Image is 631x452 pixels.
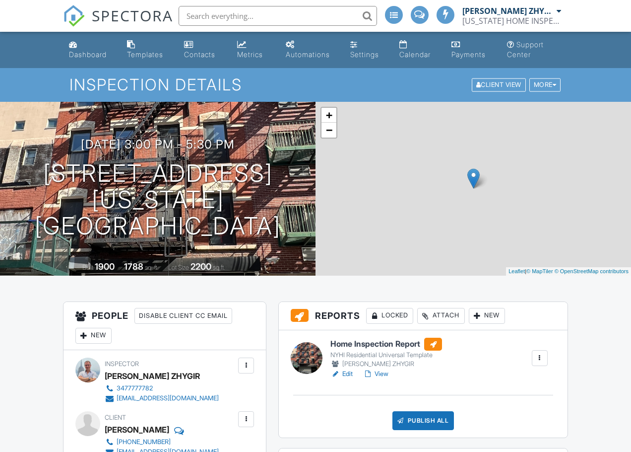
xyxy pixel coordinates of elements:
[117,394,219,402] div: [EMAIL_ADDRESS][DOMAIN_NAME]
[190,261,211,272] div: 2200
[507,40,544,59] div: Support Center
[63,5,85,27] img: The Best Home Inspection Software - Spectora
[16,160,300,239] h1: [STREET_ADDRESS] [US_STATE][GEOGRAPHIC_DATA]
[462,16,562,26] div: NEW YORK HOME INSPECTIONS
[526,268,553,274] a: © MapTiler
[321,108,336,123] a: Zoom in
[363,369,388,379] a: View
[392,411,454,430] div: Publish All
[105,422,169,437] div: [PERSON_NAME]
[127,50,163,59] div: Templates
[123,36,172,64] a: Templates
[75,328,112,344] div: New
[180,36,225,64] a: Contacts
[63,13,173,34] a: SPECTORA
[95,261,115,272] div: 1900
[179,6,377,26] input: Search everything...
[330,359,442,369] div: [PERSON_NAME] ZHYGIR
[105,393,219,403] a: [EMAIL_ADDRESS][DOMAIN_NAME]
[508,268,525,274] a: Leaflet
[506,267,631,276] div: |
[529,78,561,92] div: More
[469,308,505,324] div: New
[124,261,143,272] div: 1788
[346,36,387,64] a: Settings
[237,50,263,59] div: Metrics
[69,76,562,93] h1: Inspection Details
[81,138,235,151] h3: [DATE] 3:00 pm - 5:30 pm
[105,437,219,447] a: [PHONE_NUMBER]
[462,6,554,16] div: [PERSON_NAME] ZHYGIR
[471,80,528,88] a: Client View
[330,369,353,379] a: Edit
[105,369,200,383] div: [PERSON_NAME] ZHYGIR
[282,36,338,64] a: Automations (Advanced)
[417,308,465,324] div: Attach
[184,50,215,59] div: Contacts
[321,123,336,138] a: Zoom out
[69,50,107,59] div: Dashboard
[279,302,568,330] h3: Reports
[233,36,274,64] a: Metrics
[286,50,330,59] div: Automations
[399,50,431,59] div: Calendar
[330,338,442,370] a: Home Inspection Report NYHI Residential Universal Template [PERSON_NAME] ZHYGIR
[82,264,93,271] span: Built
[65,36,115,64] a: Dashboard
[134,308,232,324] div: Disable Client CC Email
[350,50,379,59] div: Settings
[451,50,486,59] div: Payments
[366,308,413,324] div: Locked
[447,36,495,64] a: Payments
[503,36,566,64] a: Support Center
[330,338,442,351] h6: Home Inspection Report
[330,351,442,359] div: NYHI Residential Universal Template
[555,268,629,274] a: © OpenStreetMap contributors
[105,360,139,368] span: Inspector
[63,302,266,350] h3: People
[395,36,440,64] a: Calendar
[213,264,225,271] span: sq.ft.
[145,264,159,271] span: sq. ft.
[472,78,526,92] div: Client View
[117,438,171,446] div: [PHONE_NUMBER]
[105,383,219,393] a: 3477777782
[105,414,126,421] span: Client
[117,384,153,392] div: 3477777782
[92,5,173,26] span: SPECTORA
[168,264,189,271] span: Lot Size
